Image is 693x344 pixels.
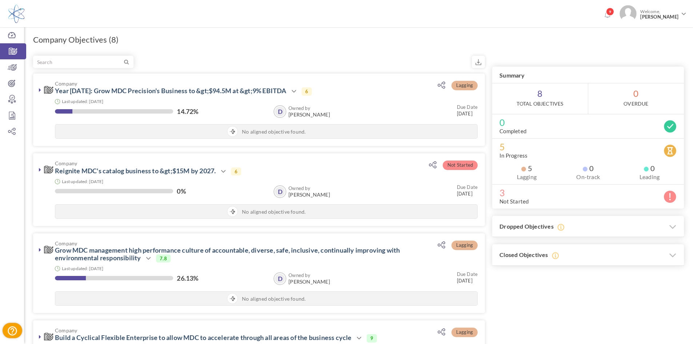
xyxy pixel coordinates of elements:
label: Lagging [499,173,554,181]
a: Year [DATE]: Grow MDC Precision's Business to &gt;$94.5M at &gt;9% EBITDA [55,87,287,95]
a: D [274,106,286,117]
span: Lagging [451,241,478,250]
small: [DATE] [457,271,478,284]
img: Photo [620,5,637,22]
span: [PERSON_NAME] [288,192,330,198]
a: D [274,186,286,197]
span: No aligned objective found. [242,208,306,216]
h3: Closed Objectives [492,244,684,266]
span: No aligned objective found. [242,295,306,303]
small: [DATE] [457,104,478,117]
span: 0 [583,165,594,172]
span: Welcome, [637,5,680,23]
input: Search [33,56,123,68]
span: 5 [521,165,532,172]
span: [PERSON_NAME] [640,14,678,20]
span: Not Started [443,161,478,170]
label: In Progress [499,152,527,159]
span: 0 [499,119,677,126]
span: Lagging [451,81,478,90]
span: 9 [367,334,377,342]
h3: Summary [492,67,684,83]
label: Total Objectives [517,100,563,107]
span: 0 [588,83,684,114]
a: Grow MDC management high performance culture of accountable, diverse, safe, inclusive, continuall... [55,246,400,262]
small: [DATE] [457,184,478,197]
label: Not Started [499,198,529,205]
h1: Company Objectives (8) [33,35,119,45]
span: Company [55,81,416,86]
small: Last updated: [DATE] [62,99,103,104]
a: Notifications [601,9,613,21]
span: No aligned objective found. [242,128,306,135]
span: Company [55,328,416,333]
span: 8 [492,83,588,114]
span: 6 [231,167,241,175]
label: 26.13% [177,274,198,282]
a: Reignite MDC's catalog business to &gt;$15M by 2027. [55,167,216,175]
small: Due Date [457,104,478,110]
span: 0 [644,165,655,172]
b: Owned by [288,105,310,111]
label: 0% [177,187,186,195]
span: 3 [499,189,677,196]
small: Last updated: [DATE] [62,266,103,271]
small: Export [472,56,485,68]
img: Logo [8,5,24,23]
b: Owned by [288,272,310,278]
span: 5 [499,143,677,150]
span: [PERSON_NAME] [288,112,330,118]
small: Due Date [457,184,478,190]
small: Last updated: [DATE] [62,179,103,184]
small: Due Date [457,271,478,277]
label: 14.72% [177,108,198,115]
span: Lagging [451,328,478,337]
span: 9 [606,8,614,16]
label: Leading [622,173,677,181]
a: Photo Welcome,[PERSON_NAME] [617,2,689,24]
label: On-track [561,173,615,181]
span: Company [55,161,416,166]
label: Completed [499,127,526,135]
a: D [274,273,286,284]
h3: Dropped Objectives [492,216,684,237]
a: Build a Cyclical Flexible Enterprise to allow MDC to accelerate through all areas of the business... [55,333,352,341]
b: Owned by [288,185,310,191]
span: Company [55,241,416,246]
span: 6 [302,87,312,95]
label: OverDue [624,100,648,107]
span: [PERSON_NAME] [288,279,330,285]
span: 7.8 [156,254,171,262]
